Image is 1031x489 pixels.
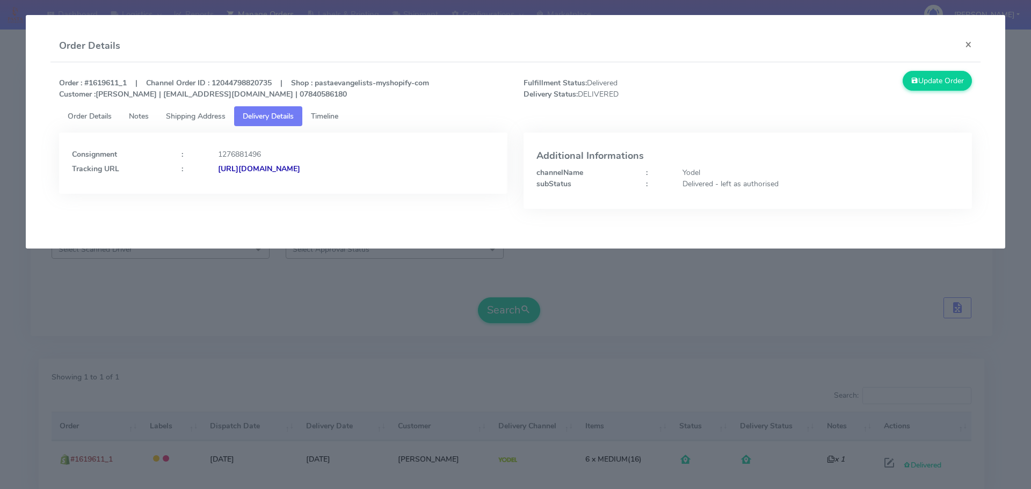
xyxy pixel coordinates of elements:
strong: subStatus [536,179,571,189]
div: 1276881496 [210,149,503,160]
span: Timeline [311,111,338,121]
h4: Order Details [59,39,120,53]
strong: Tracking URL [72,164,119,174]
button: Close [956,30,981,59]
strong: Consignment [72,149,117,159]
button: Update Order [903,71,972,91]
strong: : [181,149,183,159]
strong: : [646,179,648,189]
span: Delivered DELIVERED [515,77,748,100]
strong: [URL][DOMAIN_NAME] [218,164,300,174]
ul: Tabs [59,106,972,126]
h4: Additional Informations [536,151,959,162]
div: Yodel [674,167,967,178]
strong: : [181,164,183,174]
strong: channelName [536,167,583,178]
strong: Order : #1619611_1 | Channel Order ID : 12044798820735 | Shop : pastaevangelists-myshopify-com [P... [59,78,429,99]
strong: Customer : [59,89,96,99]
span: Notes [129,111,149,121]
span: Shipping Address [166,111,226,121]
strong: Delivery Status: [524,89,578,99]
strong: : [646,167,648,178]
div: Delivered - left as authorised [674,178,967,189]
span: Delivery Details [243,111,294,121]
span: Order Details [68,111,112,121]
strong: Fulfillment Status: [524,78,587,88]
